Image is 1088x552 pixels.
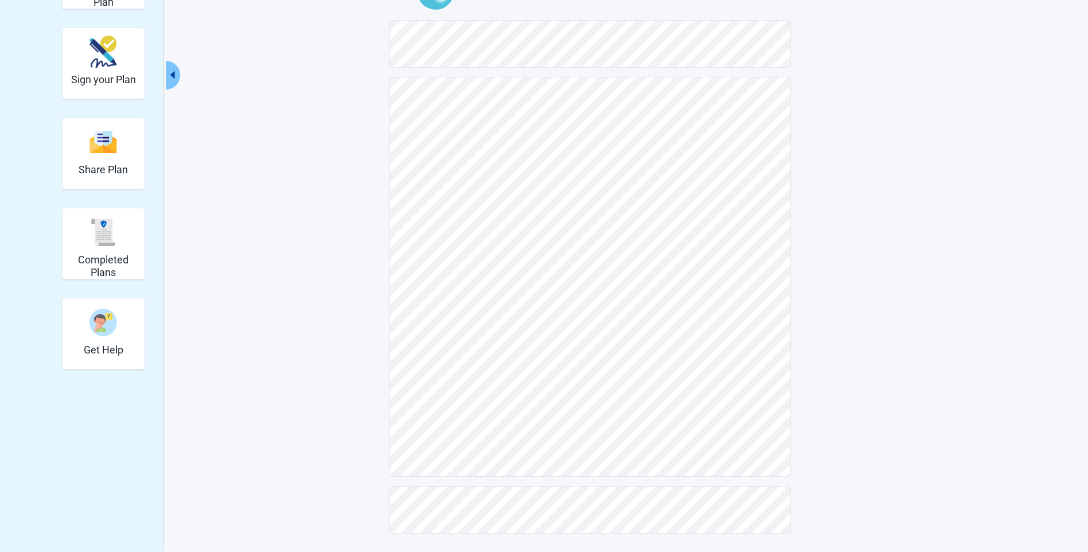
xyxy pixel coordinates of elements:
[84,344,123,356] h2: Get Help
[89,219,117,246] img: svg%3e
[67,254,140,278] h2: Completed Plans
[89,36,117,68] img: make_plan_official-CpYJDfBD.svg
[89,130,117,154] img: svg%3e
[89,309,117,336] img: person-question-x68TBcxA.svg
[79,164,128,176] h2: Share Plan
[62,208,145,279] div: Completed Plans
[62,28,145,99] div: Sign your Plan
[62,118,145,189] div: Share Plan
[62,298,145,370] div: Get Help
[71,73,136,86] h2: Sign your Plan
[166,61,180,90] button: Collapse menu
[167,69,178,80] span: caret-left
